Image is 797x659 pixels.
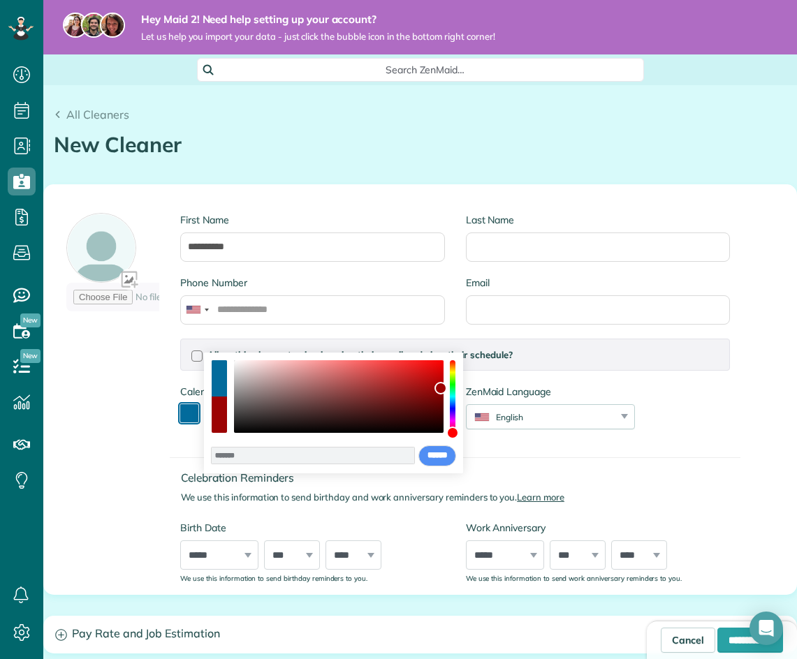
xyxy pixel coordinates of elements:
span: All Cleaners [66,108,129,121]
button: use previous color [212,360,227,397]
label: Phone Number [180,276,444,290]
label: Calendar color [180,385,244,399]
span: New [20,313,41,327]
div: hue selection slider [450,360,455,433]
a: Cancel [661,628,715,653]
label: Last Name [466,213,730,227]
h1: New Cleaner [54,133,787,156]
a: All Cleaners [54,106,129,123]
strong: Hey Maid 2! Need help setting up your account? [141,13,495,27]
a: Learn more [517,491,564,503]
div: Open Intercom Messenger [750,612,783,645]
a: Pay Rate and Job Estimation [44,616,796,652]
img: michelle-19f622bdf1676172e81f8f8fba1fb50e276960ebfe0243fe18214015130c80e4.jpg [100,13,125,38]
div: color picker dialog [204,353,463,473]
label: Email [466,276,730,290]
sub: We use this information to send work anniversary reminders to you. [466,574,682,582]
sub: We use this information to send birthday reminders to you. [180,574,367,582]
span: Allow this cleaner to sign in using their email and view their schedule? [207,349,513,360]
div: color selection area [234,360,444,433]
span: New [20,349,41,363]
input: color input field [211,447,415,465]
input: save and close [418,445,456,466]
label: Work Anniversary [466,521,730,535]
span: Let us help you import your data - just click the bubble icon in the bottom right corner! [141,31,495,43]
img: jorge-587dff0eeaa6aab1f244e6dc62b8924c3b6ad411094392a53c71c6c4a576187d.jpg [81,13,106,38]
label: ZenMaid Language [466,385,635,399]
button: toggle color picker dialog [180,404,198,422]
div: United States: +1 [181,296,213,324]
p: We use this information to send birthday and work anniversary reminders to you. [181,491,740,504]
label: Birth Date [180,521,444,535]
h4: Celebration Reminders [181,472,740,484]
img: maria-72a9807cf96188c08ef61303f053569d2e2a8a1cde33d635c8a3ac13582a053d.jpg [63,13,88,38]
div: English [467,411,617,423]
label: First Name [180,213,444,227]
